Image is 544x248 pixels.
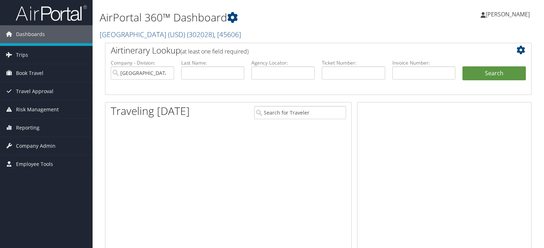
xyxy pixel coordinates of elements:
span: Dashboards [16,25,45,43]
label: Ticket Number: [322,59,385,66]
span: Company Admin [16,137,56,155]
h2: Airtinerary Lookup [111,44,490,56]
label: Company - Division: [111,59,174,66]
span: , [ 45606 ] [214,30,241,39]
span: [PERSON_NAME] [486,10,530,18]
span: (at least one field required) [181,47,249,55]
label: Invoice Number: [392,59,456,66]
span: Reporting [16,119,40,137]
a: [GEOGRAPHIC_DATA] (USD) [100,30,241,39]
input: Search for Traveler [254,106,346,119]
span: ( 302028 ) [187,30,214,39]
span: Employee Tools [16,155,53,173]
button: Search [462,66,526,81]
h1: AirPortal 360™ Dashboard [100,10,391,25]
img: airportal-logo.png [16,5,87,21]
span: Trips [16,46,28,64]
h1: Traveling [DATE] [111,103,190,118]
span: Travel Approval [16,82,53,100]
a: [PERSON_NAME] [481,4,537,25]
span: Book Travel [16,64,43,82]
label: Agency Locator: [251,59,315,66]
span: Risk Management [16,101,59,118]
label: Last Name: [181,59,245,66]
